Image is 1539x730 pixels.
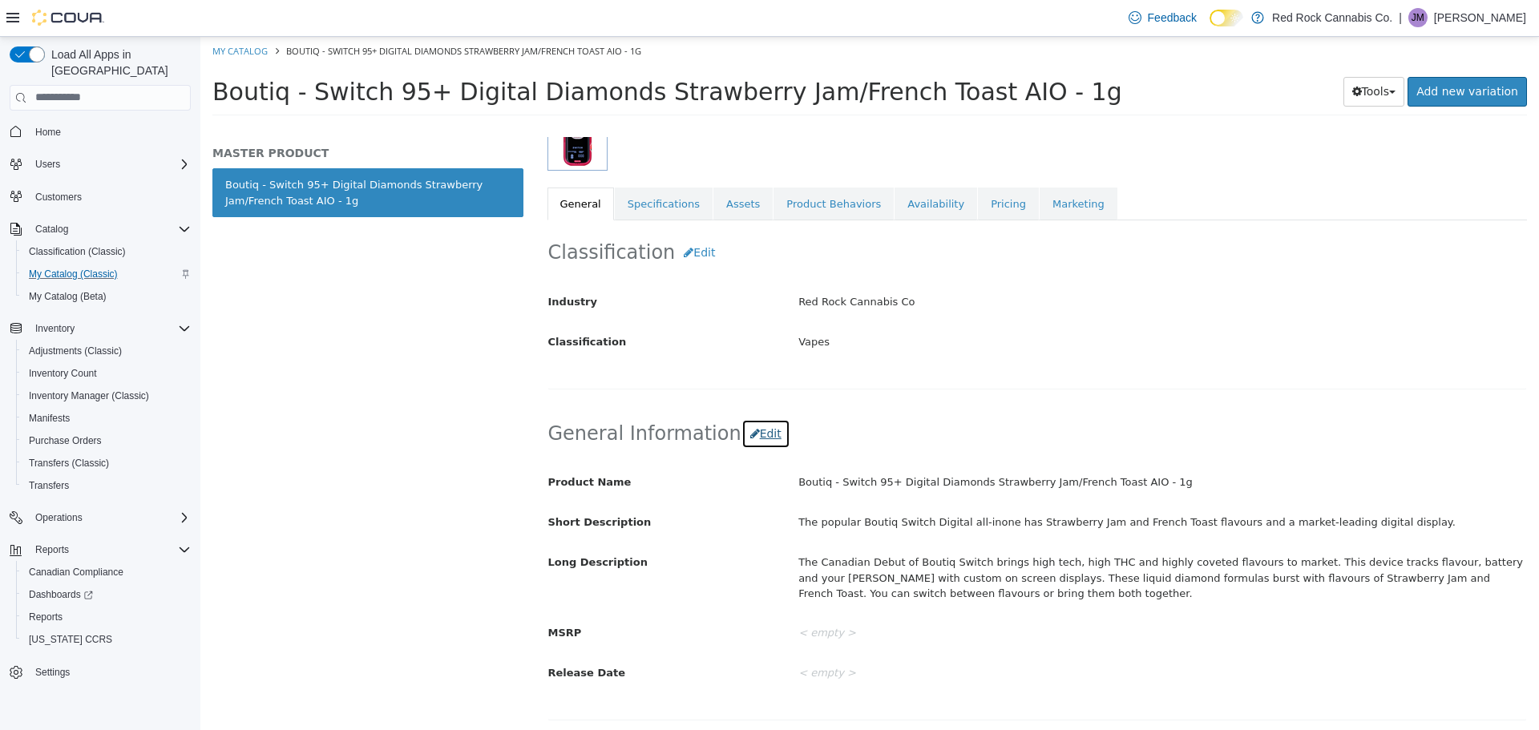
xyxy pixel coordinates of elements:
[29,188,88,207] a: Customers
[22,607,191,627] span: Reports
[29,479,69,492] span: Transfers
[29,220,75,239] button: Catalog
[29,662,191,682] span: Settings
[29,588,93,601] span: Dashboards
[10,114,191,726] nav: Complex example
[22,242,132,261] a: Classification (Classic)
[1408,8,1428,27] div: Justin McCann
[22,386,156,405] a: Inventory Manager (Classic)
[29,187,191,207] span: Customers
[1210,10,1243,26] input: Dark Mode
[586,472,1338,500] div: The popular Boutiq Switch Digital all-inone has Strawberry Jam and French Toast flavours and a ma...
[16,407,197,430] button: Manifests
[586,512,1338,571] div: The Canadian Debut of Boutiq Switch brings high tech, high THC and highly coveted flavours to mar...
[29,566,123,579] span: Canadian Compliance
[22,454,191,473] span: Transfers (Classic)
[22,264,124,284] a: My Catalog (Classic)
[29,508,191,527] span: Operations
[1434,8,1526,27] p: [PERSON_NAME]
[22,242,191,261] span: Classification (Classic)
[12,131,323,180] a: Boutiq - Switch 95+ Digital Diamonds Strawberry Jam/French Toast AIO - 1g
[16,263,197,285] button: My Catalog (Classic)
[29,123,67,142] a: Home
[16,606,197,628] button: Reports
[16,430,197,452] button: Purchase Orders
[16,340,197,362] button: Adjustments (Classic)
[586,292,1338,320] div: Vapes
[35,223,68,236] span: Catalog
[22,287,191,306] span: My Catalog (Beta)
[513,151,572,184] a: Assets
[35,511,83,524] span: Operations
[35,543,69,556] span: Reports
[45,46,191,79] span: Load All Apps in [GEOGRAPHIC_DATA]
[22,341,191,361] span: Adjustments (Classic)
[414,151,512,184] a: Specifications
[29,268,118,280] span: My Catalog (Classic)
[29,633,112,646] span: [US_STATE] CCRS
[586,432,1338,460] div: Boutiq - Switch 95+ Digital Diamonds Strawberry Jam/French Toast AIO - 1g
[586,583,1338,611] div: < empty >
[839,151,917,184] a: Marketing
[1207,40,1327,70] a: Add new variation
[3,538,197,561] button: Reports
[3,120,197,143] button: Home
[35,126,61,139] span: Home
[12,41,922,69] span: Boutiq - Switch 95+ Digital Diamonds Strawberry Jam/French Toast AIO - 1g
[348,519,447,531] span: Long Description
[29,155,191,174] span: Users
[22,431,108,450] a: Purchase Orders
[22,386,191,405] span: Inventory Manager (Classic)
[22,563,191,582] span: Canadian Compliance
[29,508,89,527] button: Operations
[3,185,197,208] button: Customers
[22,454,115,473] a: Transfers (Classic)
[22,476,191,495] span: Transfers
[541,382,590,412] button: Edit
[29,457,109,470] span: Transfers (Classic)
[16,474,197,497] button: Transfers
[86,8,441,20] span: Boutiq - Switch 95+ Digital Diamonds Strawberry Jam/French Toast AIO - 1g
[778,151,838,184] a: Pricing
[12,8,67,20] a: My Catalog
[22,409,76,428] a: Manifests
[694,151,777,184] a: Availability
[29,663,76,682] a: Settings
[3,660,197,684] button: Settings
[29,345,122,357] span: Adjustments (Classic)
[586,623,1338,651] div: < empty >
[348,439,431,451] span: Product Name
[348,590,382,602] span: MSRP
[475,201,523,231] button: Edit
[29,540,75,559] button: Reports
[3,218,197,240] button: Catalog
[29,389,149,402] span: Inventory Manager (Classic)
[22,630,119,649] a: [US_STATE] CCRS
[35,666,70,679] span: Settings
[586,252,1338,280] div: Red Rock Cannabis Co
[29,412,70,425] span: Manifests
[29,319,191,338] span: Inventory
[16,561,197,583] button: Canadian Compliance
[16,628,197,651] button: [US_STATE] CCRS
[1148,10,1197,26] span: Feedback
[22,431,191,450] span: Purchase Orders
[348,299,426,311] span: Classification
[348,630,426,642] span: Release Date
[35,158,60,171] span: Users
[348,382,1327,412] h2: General Information
[35,322,75,335] span: Inventory
[22,364,191,383] span: Inventory Count
[29,290,107,303] span: My Catalog (Beta)
[22,607,69,627] a: Reports
[22,585,191,604] span: Dashboards
[22,341,128,361] a: Adjustments (Classic)
[348,201,1327,231] h2: Classification
[22,630,191,649] span: Washington CCRS
[29,367,97,380] span: Inventory Count
[16,240,197,263] button: Classification (Classic)
[22,264,191,284] span: My Catalog (Classic)
[348,259,398,271] span: Industry
[22,409,191,428] span: Manifests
